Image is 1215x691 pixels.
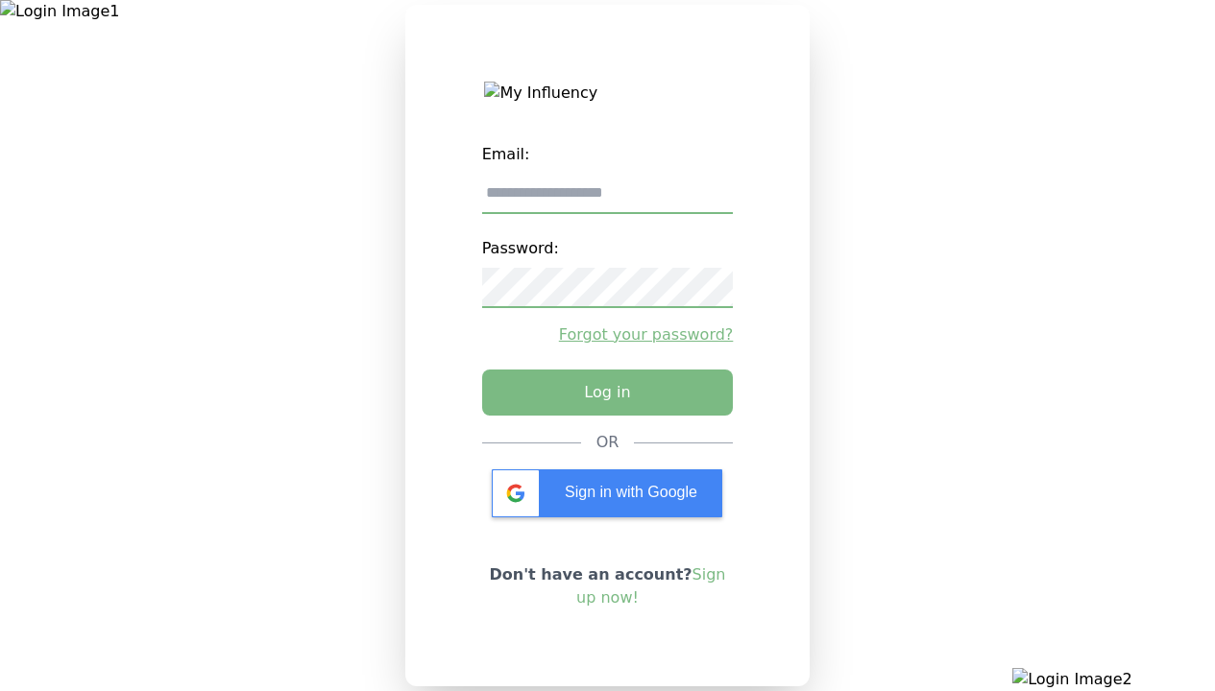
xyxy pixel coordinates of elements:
[482,369,734,416] button: Log in
[484,82,730,105] img: My Influency
[482,563,734,609] p: Don't have an account?
[1012,668,1215,691] img: Login Image2
[492,469,722,517] div: Sign in with Google
[482,229,734,268] label: Password:
[565,484,697,500] span: Sign in with Google
[596,431,620,454] div: OR
[482,135,734,174] label: Email:
[482,323,734,346] a: Forgot your password?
